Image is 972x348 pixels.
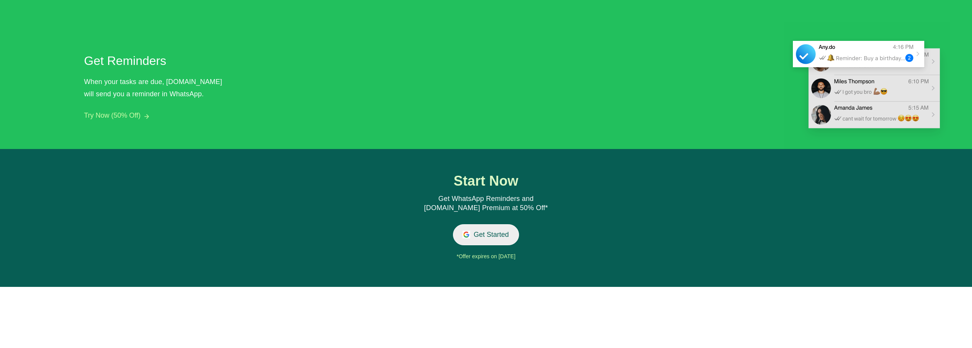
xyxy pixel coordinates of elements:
[415,194,556,213] div: Get WhatsApp Reminders and [DOMAIN_NAME] Premium at 50% Off*
[84,112,141,120] button: Try Now (50% Off)
[375,251,597,262] div: *Offer expires on [DATE]
[144,114,149,119] img: arrow
[784,22,950,149] img: Get Reminders in WhatsApp
[453,224,519,245] button: Get Started
[84,52,225,70] h2: Get Reminders
[416,173,557,189] h1: Start Now
[84,76,229,100] div: When your tasks are due, [DOMAIN_NAME] will send you a reminder in WhatsApp.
